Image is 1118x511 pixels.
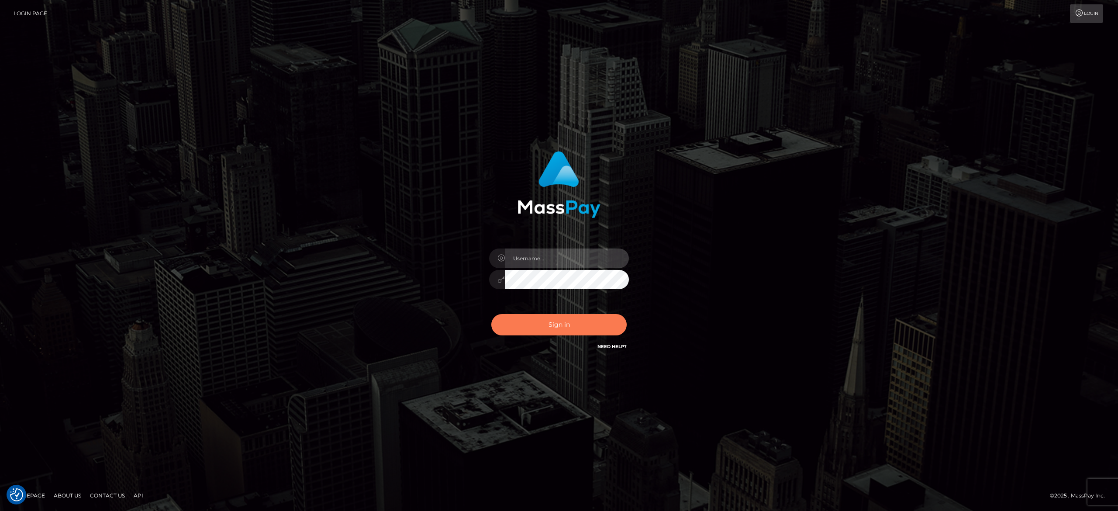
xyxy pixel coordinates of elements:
a: Contact Us [86,489,128,502]
a: About Us [50,489,85,502]
div: © 2025 , MassPay Inc. [1050,491,1111,501]
a: Homepage [10,489,48,502]
button: Consent Preferences [10,488,23,501]
a: API [130,489,147,502]
img: Revisit consent button [10,488,23,501]
a: Login Page [14,4,47,23]
button: Sign in [491,314,627,335]
input: Username... [505,249,629,268]
a: Need Help? [597,344,627,349]
a: Login [1070,4,1103,23]
img: MassPay Login [518,151,600,218]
